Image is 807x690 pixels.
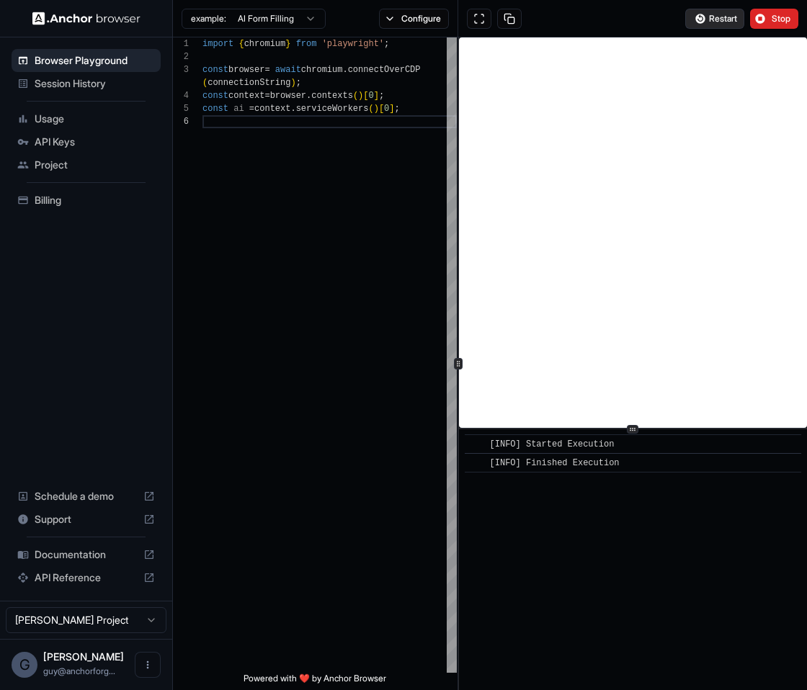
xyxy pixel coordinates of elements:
[389,104,394,114] span: ]
[342,65,347,75] span: .
[35,547,138,562] span: Documentation
[322,39,384,49] span: 'playwright'
[264,65,269,75] span: =
[472,456,479,470] span: ​
[254,104,290,114] span: context
[467,9,491,29] button: Open in full screen
[173,50,189,63] div: 2
[270,91,306,101] span: browser
[12,652,37,678] div: G
[202,65,228,75] span: const
[709,13,737,24] span: Restart
[301,65,343,75] span: chromium
[384,104,389,114] span: 0
[43,650,124,663] span: Guy Ben Simhon
[233,104,244,114] span: ai
[353,91,358,101] span: (
[12,49,161,72] div: Browser Playground
[202,39,233,49] span: import
[35,570,138,585] span: API Reference
[363,91,368,101] span: [
[685,9,744,29] button: Restart
[173,102,189,115] div: 5
[12,153,161,176] div: Project
[228,91,264,101] span: context
[12,543,161,566] div: Documentation
[12,130,161,153] div: API Keys
[32,12,141,25] img: Anchor Logo
[296,104,369,114] span: serviceWorkers
[472,437,479,452] span: ​
[249,104,254,114] span: =
[12,508,161,531] div: Support
[306,91,311,101] span: .
[35,112,155,126] span: Usage
[12,566,161,589] div: API Reference
[490,439,615,449] span: [INFO] Started Execution
[35,489,138,503] span: Schedule a demo
[490,458,620,468] span: [INFO] Finished Execution
[379,91,384,101] span: ;
[244,39,286,49] span: chromium
[135,652,161,678] button: Open menu
[379,9,449,29] button: Configure
[348,65,421,75] span: connectOverCDP
[12,72,161,95] div: Session History
[285,39,290,49] span: }
[202,78,208,88] span: (
[368,91,373,101] span: 0
[374,104,379,114] span: )
[35,135,155,149] span: API Keys
[202,104,228,114] span: const
[43,666,115,676] span: guy@anchorforge.io
[173,115,189,128] div: 6
[238,39,244,49] span: {
[772,13,792,24] span: Stop
[244,673,386,690] span: Powered with ❤️ by Anchor Browser
[290,104,295,114] span: .
[374,91,379,101] span: ]
[290,78,295,88] span: )
[35,76,155,91] span: Session History
[173,37,189,50] div: 1
[202,91,228,101] span: const
[750,9,798,29] button: Stop
[191,13,226,24] span: example:
[358,91,363,101] span: )
[379,104,384,114] span: [
[384,39,389,49] span: ;
[35,158,155,172] span: Project
[264,91,269,101] span: =
[12,485,161,508] div: Schedule a demo
[35,193,155,207] span: Billing
[275,65,301,75] span: await
[208,78,290,88] span: connectionString
[173,89,189,102] div: 4
[368,104,373,114] span: (
[296,39,317,49] span: from
[497,9,522,29] button: Copy session ID
[228,65,264,75] span: browser
[35,512,138,527] span: Support
[311,91,353,101] span: contexts
[12,107,161,130] div: Usage
[395,104,400,114] span: ;
[35,53,155,68] span: Browser Playground
[12,189,161,212] div: Billing
[296,78,301,88] span: ;
[173,63,189,76] div: 3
